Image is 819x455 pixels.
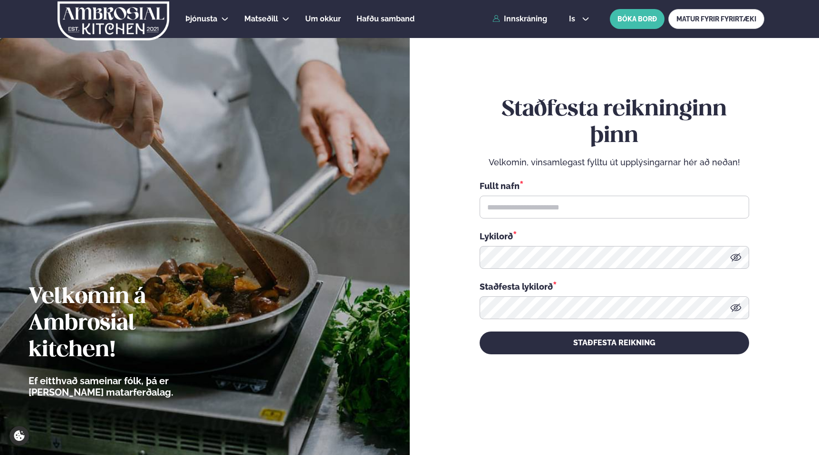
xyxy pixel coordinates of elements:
a: Cookie settings [10,426,29,446]
button: BÓKA BORÐ [610,9,665,29]
p: Velkomin, vinsamlegast fylltu út upplýsingarnar hér að neðan! [480,157,749,168]
span: Þjónusta [185,14,217,23]
button: is [561,15,597,23]
a: MATUR FYRIR FYRIRTÆKI [668,9,764,29]
div: Fullt nafn [480,180,749,192]
div: Lykilorð [480,230,749,242]
span: is [569,15,578,23]
span: Um okkur [305,14,341,23]
a: Matseðill [244,13,278,25]
img: logo [57,1,170,40]
p: Ef eitthvað sameinar fólk, þá er [PERSON_NAME] matarferðalag. [29,375,226,398]
h2: Velkomin á Ambrosial kitchen! [29,284,226,364]
a: Þjónusta [185,13,217,25]
h2: Staðfesta reikninginn þinn [480,96,749,150]
a: Um okkur [305,13,341,25]
a: Innskráning [492,15,547,23]
span: Matseðill [244,14,278,23]
div: Staðfesta lykilorð [480,280,749,293]
a: Hafðu samband [357,13,414,25]
span: Hafðu samband [357,14,414,23]
button: STAÐFESTA REIKNING [480,332,749,354]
